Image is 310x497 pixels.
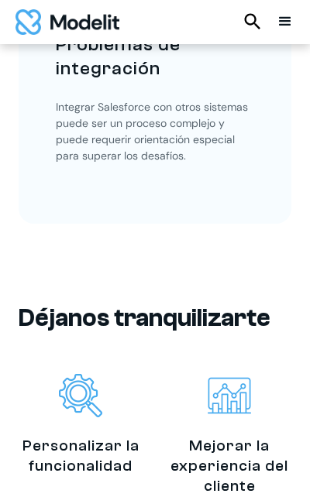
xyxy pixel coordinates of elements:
[276,12,294,31] div: menú
[15,9,119,35] a: hogar
[170,437,288,495] font: Mejorar la experiencia del cliente
[56,100,248,163] font: Integrar Salesforce con otros sistemas puede ser un proceso complejo y puede requerir orientación...
[15,9,119,35] img: logotipo de modelit
[19,304,270,332] font: Déjanos tranquilizarte
[22,437,139,475] font: Personalizar la funcionalidad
